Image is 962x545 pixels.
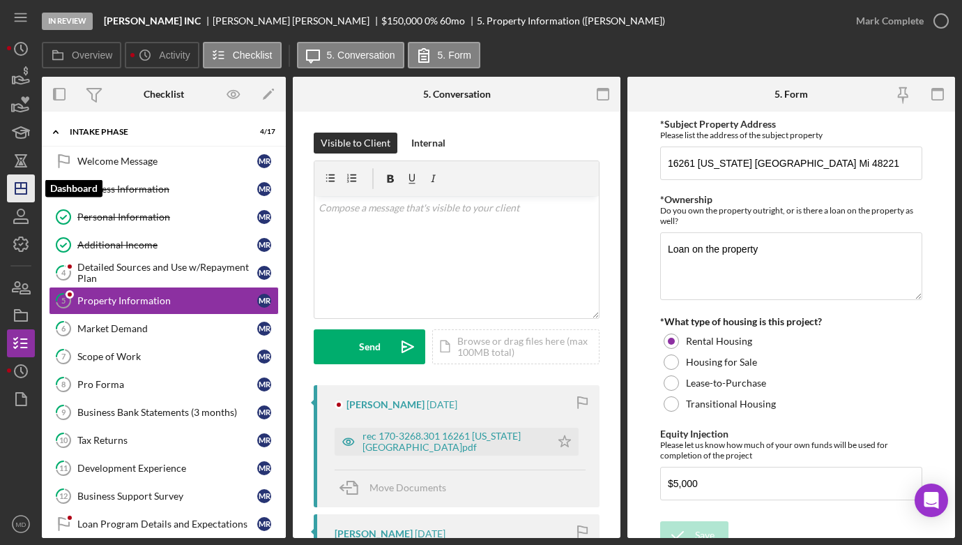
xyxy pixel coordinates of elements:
[49,454,279,482] a: 11Development ExperienceMR
[660,205,922,226] div: Do you own the property outright, or is there a loan on the property as well?
[77,435,257,446] div: Tax Returns
[362,431,544,453] div: rec 170-3268.301 16261 [US_STATE][GEOGRAPHIC_DATA]pdf
[49,203,279,231] a: Personal InformationMR
[415,528,445,539] time: 2025-08-07 16:48
[257,378,271,391] div: M R
[257,350,271,364] div: M R
[49,231,279,259] a: Additional IncomeMR
[335,470,460,505] button: Move Documents
[686,336,752,347] label: Rental Housing
[42,13,93,30] div: In Review
[427,399,457,410] time: 2025-08-26 12:54
[77,463,257,474] div: Development Experience
[7,510,35,538] button: MD
[144,89,184,100] div: Checklist
[660,193,712,205] label: *Ownership
[686,378,766,389] label: Lease-to-Purchase
[77,323,257,334] div: Market Demand
[77,407,257,418] div: Business Bank Statements (3 months)
[425,15,438,27] div: 0 %
[335,428,579,456] button: rec 170-3268.301 16261 [US_STATE][GEOGRAPHIC_DATA]pdf
[77,184,257,195] div: Business Information
[104,15,201,27] b: [PERSON_NAME] INC
[61,408,66,417] tspan: 9
[49,426,279,454] a: 10Tax ReturnsMR
[774,89,808,100] div: 5. Form
[61,324,66,333] tspan: 6
[77,379,257,390] div: Pro Forma
[257,461,271,475] div: M R
[77,351,257,362] div: Scope of Work
[77,239,257,251] div: Additional Income
[77,491,257,502] div: Business Support Survey
[49,147,279,175] a: Welcome MessageMR
[49,315,279,343] a: 6Market DemandMR
[16,521,26,528] text: MD
[257,433,271,447] div: M R
[408,42,480,68] button: 5. Form
[660,118,776,130] label: *Subject Property Address
[61,352,66,361] tspan: 7
[257,322,271,336] div: M R
[297,42,404,68] button: 5. Conversation
[77,295,257,306] div: Property Information
[77,518,257,530] div: Loan Program Details and Expectations
[369,481,446,493] span: Move Documents
[72,50,112,61] label: Overview
[842,7,955,35] button: Mark Complete
[233,50,273,61] label: Checklist
[438,50,471,61] label: 5. Form
[42,42,121,68] button: Overview
[59,491,68,500] tspan: 12
[314,133,397,154] button: Visible to Client
[61,296,66,305] tspan: 5
[257,266,271,280] div: M R
[321,133,390,154] div: Visible to Client
[359,329,381,364] div: Send
[257,154,271,168] div: M R
[61,380,66,389] tspan: 8
[660,428,728,440] label: Equity Injection
[125,42,199,68] button: Activity
[159,50,190,61] label: Activity
[61,268,66,277] tspan: 4
[59,435,68,445] tspan: 10
[477,15,665,27] div: 5. Property Information ([PERSON_NAME])
[440,15,465,27] div: 60 mo
[250,128,275,136] div: 4 / 17
[49,259,279,287] a: 4Detailed Sources and Use w/Repayment PlanMR
[49,343,279,371] a: 7Scope of WorkMR
[49,398,279,426] a: 9Business Bank Statements (3 months)MR
[257,182,271,196] div: M R
[660,316,922,327] div: *What type of housing is this project?
[327,50,395,61] label: 5. Conversation
[660,130,922,140] div: Please list the address of the subject property
[77,211,257,223] div: Personal Information
[203,42,282,68] button: Checklist
[49,482,279,510] a: 12Business Support SurveyMR
[77,156,257,167] div: Welcome Message
[381,15,422,27] span: $150,000
[335,528,413,539] div: [PERSON_NAME]
[70,128,240,136] div: Intake Phase
[686,357,757,368] label: Housing for Sale
[257,294,271,308] div: M R
[346,399,425,410] div: [PERSON_NAME]
[257,405,271,419] div: M R
[423,89,491,100] div: 5. Conversation
[660,232,922,299] textarea: Loan on the property
[660,440,922,461] div: Please let us know how much of your own funds will be used for completion of the project
[257,517,271,531] div: M R
[686,398,776,410] label: Transitional Housing
[915,484,948,517] div: Open Intercom Messenger
[257,238,271,252] div: M R
[404,133,452,154] button: Internal
[49,371,279,398] a: 8Pro FormaMR
[49,175,279,203] a: Business InformationMR
[257,489,271,503] div: M R
[49,287,279,315] a: 5Property InformationMR
[49,510,279,538] a: Loan Program Details and ExpectationsMR
[314,329,425,364] button: Send
[77,262,257,284] div: Detailed Sources and Use w/Repayment Plan
[59,463,68,472] tspan: 11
